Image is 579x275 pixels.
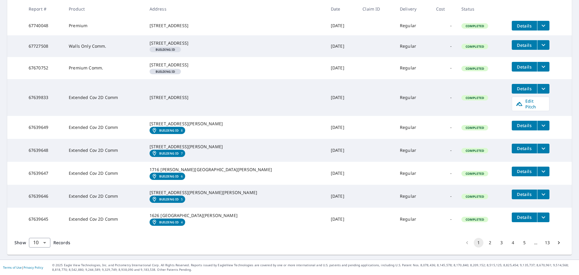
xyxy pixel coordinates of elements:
button: Go to page 3 [497,238,506,248]
td: - [431,208,457,231]
button: detailsBtn-67670752 [512,62,537,72]
td: [DATE] [326,57,358,79]
td: Regular [395,116,431,139]
td: 67670752 [24,57,64,79]
span: Details [515,191,533,197]
td: Premium Comm. [64,57,144,79]
div: 1716 [PERSON_NAME][GEOGRAPHIC_DATA][PERSON_NAME] [150,167,321,173]
td: [DATE] [326,162,358,185]
button: filesDropdownBtn-67639647 [537,167,549,176]
button: filesDropdownBtn-67639646 [537,190,549,199]
span: Details [515,214,533,220]
a: Privacy Policy [24,265,43,270]
span: Completed [462,194,488,199]
nav: pagination navigation [461,238,565,248]
span: Show [14,240,26,245]
span: Details [515,145,533,151]
button: Go to page 4 [508,238,518,248]
div: … [531,240,541,246]
span: Completed [462,149,488,153]
td: 67639833 [24,79,64,116]
a: Building ID5 [150,196,185,203]
span: Completed [462,24,488,28]
td: - [431,79,457,116]
button: detailsBtn-67639649 [512,121,537,130]
td: 67639647 [24,162,64,185]
td: Regular [395,162,431,185]
span: Completed [462,96,488,100]
td: Regular [395,79,431,116]
span: Details [515,168,533,174]
button: detailsBtn-67639646 [512,190,537,199]
button: filesDropdownBtn-67740048 [537,21,549,30]
td: - [431,16,457,35]
td: Regular [395,208,431,231]
span: Completed [462,126,488,130]
em: Building ID [156,70,175,73]
button: filesDropdownBtn-67727508 [537,40,549,50]
button: filesDropdownBtn-67639833 [537,84,549,94]
td: - [431,116,457,139]
td: [DATE] [326,35,358,57]
button: detailsBtn-67639833 [512,84,537,94]
button: Go to next page [554,238,564,248]
td: Extended Cov 2D Comm [64,139,144,162]
button: detailsBtn-67727508 [512,40,537,50]
td: Extended Cov 2D Comm [64,162,144,185]
td: Walls Only Comm. [64,35,144,57]
td: Regular [395,57,431,79]
button: page 1 [474,238,483,248]
button: Go to page 13 [543,238,552,248]
button: filesDropdownBtn-67639648 [537,144,549,153]
em: Building ID [159,220,179,224]
td: - [431,57,457,79]
button: Go to page 2 [485,238,495,248]
td: 67727508 [24,35,64,57]
button: detailsBtn-67639648 [512,144,537,153]
em: Building ID [159,152,179,155]
span: Completed [462,44,488,49]
td: - [431,139,457,162]
p: © 2025 Eagle View Technologies, Inc. and Pictometry International Corp. All Rights Reserved. Repo... [52,263,576,272]
td: Regular [395,139,431,162]
span: Details [515,64,533,70]
a: Building ID6 [150,173,185,180]
div: [STREET_ADDRESS][PERSON_NAME] [150,144,321,150]
td: Premium [64,16,144,35]
td: Regular [395,35,431,57]
div: [STREET_ADDRESS] [150,94,321,101]
td: Extended Cov 2D Comm [64,185,144,208]
span: Completed [462,171,488,176]
td: 67740048 [24,16,64,35]
div: [STREET_ADDRESS][PERSON_NAME] [150,121,321,127]
td: Regular [395,185,431,208]
span: Completed [462,66,488,71]
td: [DATE] [326,79,358,116]
td: 67639649 [24,116,64,139]
div: [STREET_ADDRESS] [150,40,321,46]
button: filesDropdownBtn-67670752 [537,62,549,72]
a: Edit Pitch [512,97,549,111]
a: Terms of Use [3,265,22,270]
span: Records [53,240,70,245]
td: [DATE] [326,116,358,139]
td: - [431,185,457,208]
td: 67639646 [24,185,64,208]
td: [DATE] [326,139,358,162]
em: Building ID [156,48,175,51]
td: [DATE] [326,208,358,231]
em: Building ID [159,129,179,132]
span: Completed [462,217,488,222]
td: Extended Cov 2D Comm [64,79,144,116]
div: [STREET_ADDRESS][PERSON_NAME][PERSON_NAME] [150,190,321,196]
a: Building ID7 [150,150,185,157]
a: Building ID4 [150,219,185,226]
span: Details [515,123,533,128]
td: [DATE] [326,185,358,208]
em: Building ID [159,197,179,201]
span: Edit Pitch [516,98,546,110]
button: filesDropdownBtn-67639645 [537,213,549,222]
td: [DATE] [326,16,358,35]
div: 10 [29,234,50,251]
div: [STREET_ADDRESS] [150,62,321,68]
